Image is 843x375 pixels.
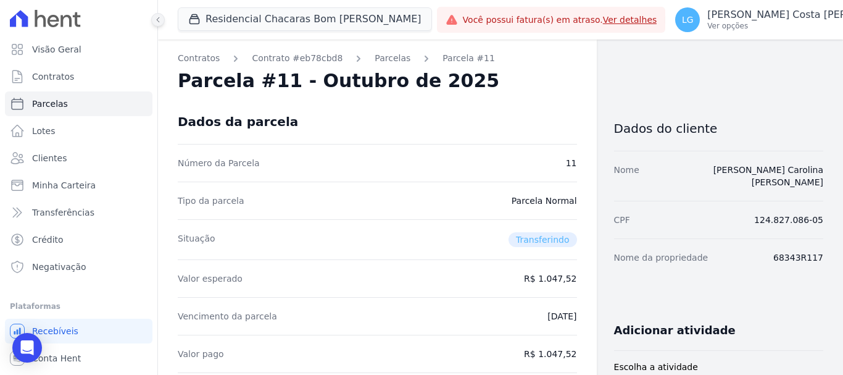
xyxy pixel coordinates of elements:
[682,15,694,24] span: LG
[178,195,244,207] dt: Tipo da parcela
[178,348,224,360] dt: Valor pago
[5,64,152,89] a: Contratos
[463,14,657,27] span: Você possui fatura(s) em atraso.
[5,255,152,279] a: Negativação
[32,352,81,364] span: Conta Hent
[178,52,220,65] a: Contratos
[178,70,499,92] h2: Parcela #11 - Outubro de 2025
[512,195,577,207] dd: Parcela Normal
[375,52,410,65] a: Parcelas
[32,261,86,273] span: Negativação
[178,310,277,322] dt: Vencimento da parcela
[32,125,56,137] span: Lotes
[178,114,298,129] div: Dados da parcela
[5,346,152,371] a: Conta Hent
[524,348,576,360] dd: R$ 1.047,52
[442,52,495,65] a: Parcela #11
[32,179,96,192] span: Minha Carteira
[178,52,577,65] nav: Breadcrumb
[32,152,67,164] span: Clientes
[509,232,577,247] span: Transferindo
[32,98,68,110] span: Parcelas
[524,272,576,285] dd: R$ 1.047,52
[5,91,152,116] a: Parcelas
[614,361,823,374] label: Escolha a atividade
[5,146,152,171] a: Clientes
[547,310,576,322] dd: [DATE]
[5,319,152,343] a: Recebíveis
[5,37,152,62] a: Visão Geral
[713,165,823,187] a: [PERSON_NAME] Carolina [PERSON_NAME]
[5,119,152,143] a: Lotes
[10,299,147,314] div: Plataformas
[566,157,577,169] dd: 11
[32,325,78,337] span: Recebíveis
[32,70,74,83] span: Contratos
[252,52,343,65] a: Contrato #eb78cbd8
[614,121,823,136] h3: Dados do cliente
[773,251,823,264] dd: 68343R117
[12,333,42,363] div: Open Intercom Messenger
[32,206,94,219] span: Transferências
[178,7,432,31] button: Residencial Chacaras Bom [PERSON_NAME]
[614,251,708,264] dt: Nome da propriedade
[5,200,152,225] a: Transferências
[5,227,152,252] a: Crédito
[178,232,215,247] dt: Situação
[614,214,630,226] dt: CPF
[754,214,823,226] dd: 124.827.086-05
[5,173,152,198] a: Minha Carteira
[178,272,243,285] dt: Valor esperado
[178,157,260,169] dt: Número da Parcela
[32,234,64,246] span: Crédito
[614,164,639,188] dt: Nome
[32,43,81,56] span: Visão Geral
[603,15,657,25] a: Ver detalhes
[614,323,736,338] h3: Adicionar atividade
